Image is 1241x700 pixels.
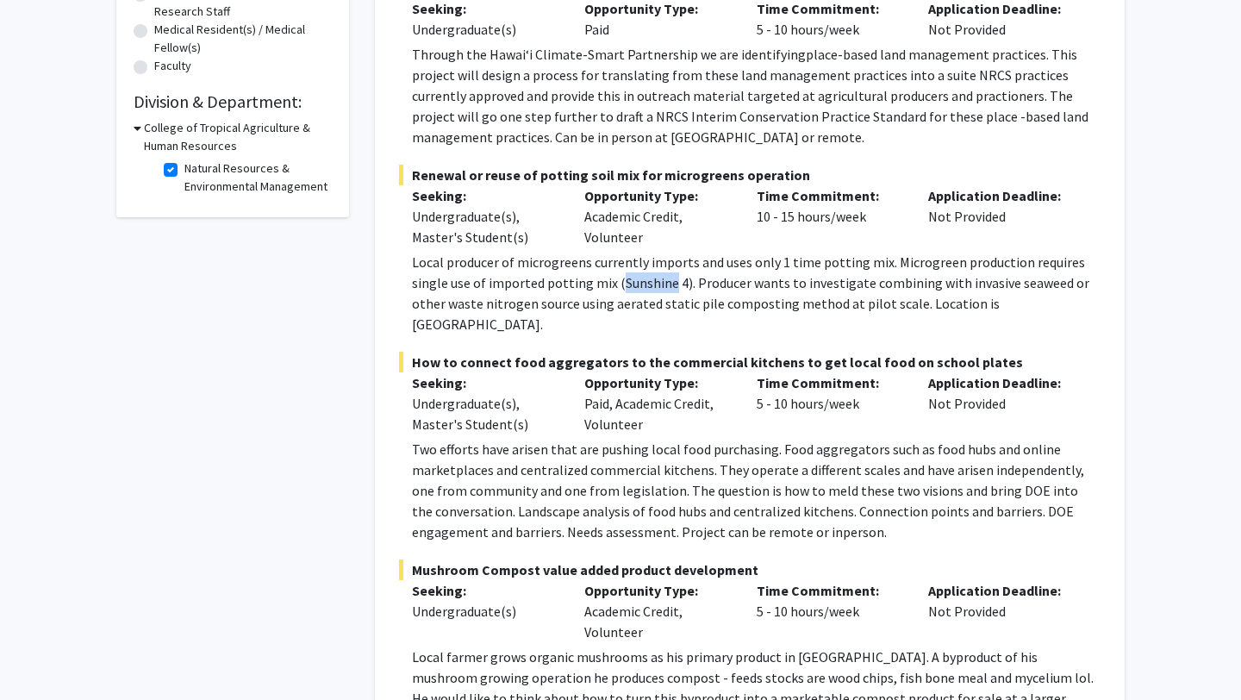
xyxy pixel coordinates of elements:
[744,185,916,247] div: 10 - 15 hours/week
[399,559,1101,580] span: Mushroom Compost value added product development
[412,46,1088,146] span: place-based land management practices. This project will design a process for translating from th...
[412,252,1101,334] p: Local producer of microgreens currently imports and uses only 1 time potting mix. Microgreen prod...
[13,622,73,687] iframe: Chat
[399,352,1101,372] span: How to connect food aggregators to the commercial kitchens to get local food on school plates
[571,372,744,434] div: Paid, Academic Credit, Volunteer
[744,372,916,434] div: 5 - 10 hours/week
[584,372,731,393] p: Opportunity Type:
[399,165,1101,185] span: Renewal or reuse of potting soil mix for microgreens operation
[757,580,903,601] p: Time Commitment:
[928,185,1075,206] p: Application Deadline:
[757,372,903,393] p: Time Commitment:
[154,57,191,75] label: Faculty
[928,372,1075,393] p: Application Deadline:
[154,21,332,57] label: Medical Resident(s) / Medical Fellow(s)
[584,185,731,206] p: Opportunity Type:
[757,185,903,206] p: Time Commitment:
[412,372,558,393] p: Seeking:
[571,185,744,247] div: Academic Credit, Volunteer
[915,580,1088,642] div: Not Provided
[412,393,558,434] div: Undergraduate(s), Master's Student(s)
[412,206,558,247] div: Undergraduate(s), Master's Student(s)
[134,91,332,112] h2: Division & Department:
[184,159,327,196] label: Natural Resources & Environmental Management
[584,580,731,601] p: Opportunity Type:
[915,185,1088,247] div: Not Provided
[928,580,1075,601] p: Application Deadline:
[412,601,558,622] div: Undergraduate(s)
[144,119,332,155] h3: College of Tropical Agriculture & Human Resources
[412,19,558,40] div: Undergraduate(s)
[571,580,744,642] div: Academic Credit, Volunteer
[915,372,1088,434] div: Not Provided
[744,580,916,642] div: 5 - 10 hours/week
[412,185,558,206] p: Seeking:
[412,44,1101,147] p: Through the Hawaiʻi Climate-Smart Partnership we are identifying
[412,580,558,601] p: Seeking:
[412,441,1084,541] span: Two efforts have arisen that are pushing local food purchasing. Food aggregators such as food hub...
